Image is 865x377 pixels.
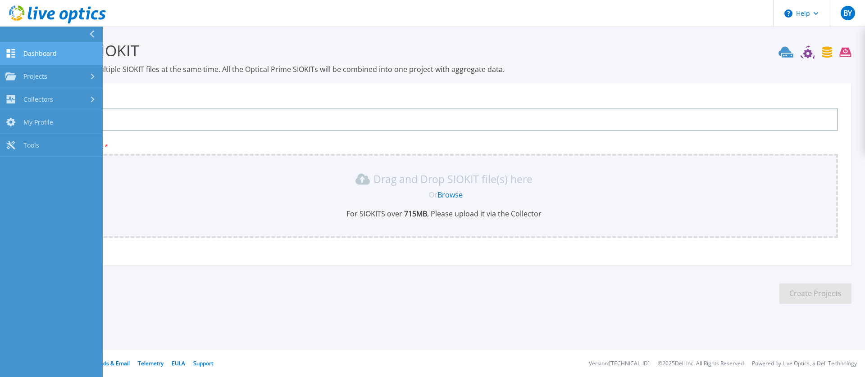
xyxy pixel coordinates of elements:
p: You may upload multiple SIOKIT files at the same time. All the Optical Prime SIOKITs will be comb... [36,64,851,74]
a: Ads & Email [100,359,130,367]
span: Tools [23,141,39,149]
a: Support [193,359,213,367]
h3: Upload SIOKIT [36,40,851,61]
span: BY [843,9,852,17]
li: © 2025 Dell Inc. All Rights Reserved [658,361,744,367]
a: Telemetry [138,359,164,367]
span: Dashboard [23,49,57,58]
p: For SIOKITS over , Please upload it via the Collector [55,209,833,219]
span: Or [429,190,437,200]
span: Projects [23,72,47,81]
li: Powered by Live Optics, a Dell Technology [752,361,857,367]
input: Enter Project Name [50,108,838,131]
b: 715 MB [402,209,427,219]
button: Create Projects [779,283,851,304]
span: Collectors [23,95,53,103]
p: Upload SIOKIT file [50,143,838,150]
a: Browse [437,190,463,200]
a: EULA [172,359,185,367]
div: Drag and Drop SIOKIT file(s) here OrBrowseFor SIOKITS over 715MB, Please upload it via the Collector [55,172,833,219]
li: Version: [TECHNICAL_ID] [589,361,650,367]
span: My Profile [23,118,53,126]
p: Drag and Drop SIOKIT file(s) here [373,175,533,184]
